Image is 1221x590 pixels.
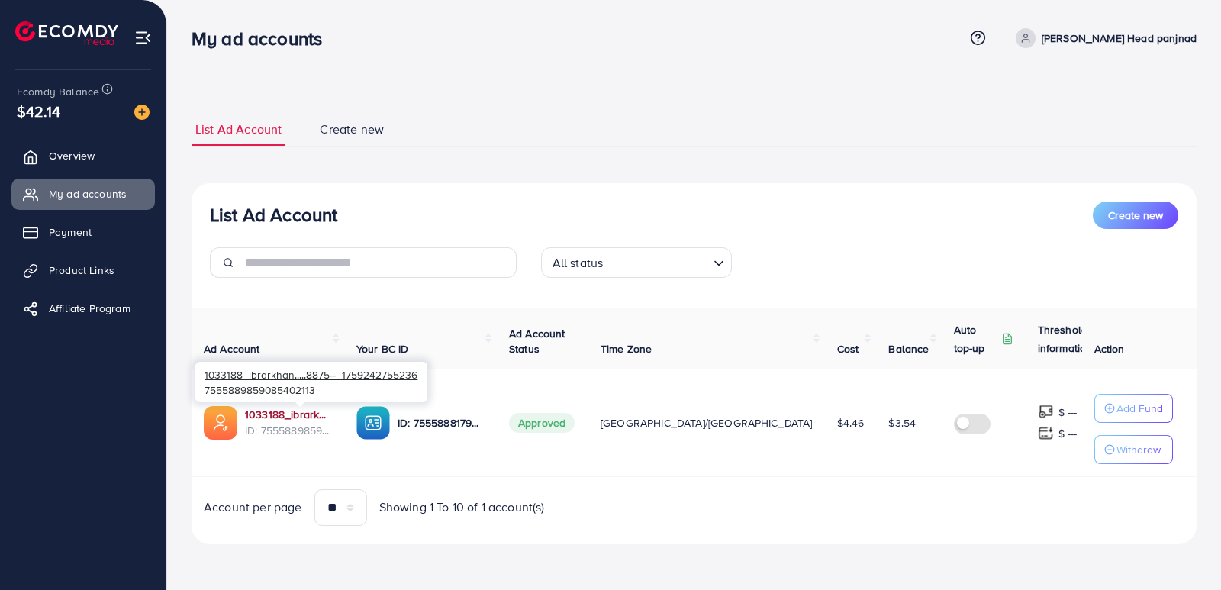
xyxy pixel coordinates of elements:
span: $4.46 [837,415,865,430]
span: [GEOGRAPHIC_DATA]/[GEOGRAPHIC_DATA] [601,415,813,430]
a: 1033188_ibrarkhan.....8875--_1759242755236 [245,407,332,422]
span: Create new [320,121,384,138]
span: Account per page [204,498,302,516]
span: Ecomdy Balance [17,84,99,99]
img: top-up amount [1038,404,1054,420]
span: $42.14 [17,100,60,122]
h3: My ad accounts [192,27,334,50]
span: 1033188_ibrarkhan.....8875--_1759242755236 [205,367,417,382]
div: Search for option [541,247,732,278]
img: image [134,105,150,120]
a: Affiliate Program [11,293,155,324]
span: All status [549,252,607,274]
button: Add Fund [1094,394,1173,423]
a: [PERSON_NAME] Head panjnad [1010,28,1197,48]
p: $ --- [1058,424,1078,443]
span: Ad Account Status [509,326,565,356]
p: [PERSON_NAME] Head panjnad [1042,29,1197,47]
p: Auto top-up [954,321,998,357]
span: Action [1094,341,1125,356]
a: Payment [11,217,155,247]
p: ID: 7555888179098861585 [398,414,485,432]
span: Affiliate Program [49,301,130,316]
span: Approved [509,413,575,433]
img: menu [134,29,152,47]
h3: List Ad Account [210,204,337,226]
span: Cost [837,341,859,356]
span: Your BC ID [356,341,409,356]
span: Payment [49,224,92,240]
input: Search for option [607,249,707,274]
span: My ad accounts [49,186,127,202]
span: Ad Account [204,341,260,356]
p: $ --- [1058,403,1078,421]
a: My ad accounts [11,179,155,209]
img: ic-ba-acc.ded83a64.svg [356,406,390,440]
button: Create new [1093,202,1178,229]
span: Balance [888,341,929,356]
span: List Ad Account [195,121,282,138]
p: Withdraw [1116,440,1161,459]
img: ic-ads-acc.e4c84228.svg [204,406,237,440]
span: ID: 7555889859085402113 [245,423,332,438]
span: Product Links [49,263,114,278]
span: $3.54 [888,415,916,430]
a: Product Links [11,255,155,285]
span: Overview [49,148,95,163]
iframe: Chat [1156,521,1210,579]
img: logo [15,21,118,45]
button: Withdraw [1094,435,1173,464]
span: Showing 1 To 10 of 1 account(s) [379,498,545,516]
a: Overview [11,140,155,171]
img: top-up amount [1038,425,1054,441]
p: Threshold information [1038,321,1113,357]
span: Create new [1108,208,1163,223]
p: Add Fund [1116,399,1163,418]
span: Time Zone [601,341,652,356]
div: 7555889859085402113 [195,362,427,402]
